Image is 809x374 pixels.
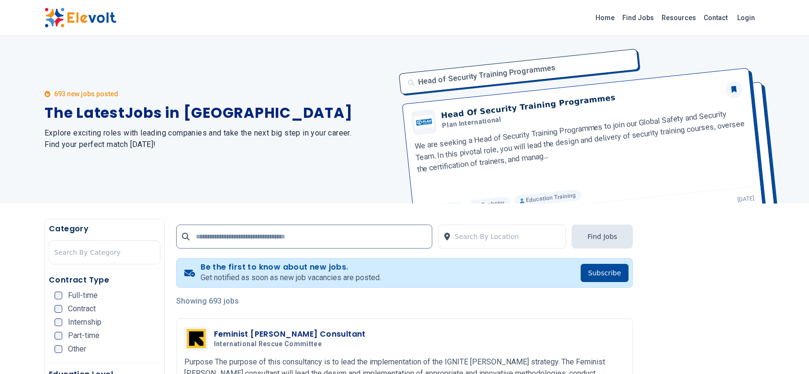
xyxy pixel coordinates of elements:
[49,274,160,286] h5: Contract Type
[214,340,322,349] span: International Rescue Committee
[761,328,809,374] iframe: Chat Widget
[618,10,658,25] a: Find Jobs
[54,89,118,99] p: 693 new jobs posted
[55,345,62,353] input: Other
[731,8,761,27] a: Login
[658,10,700,25] a: Resources
[68,332,100,340] span: Part-time
[68,345,86,353] span: Other
[68,292,98,299] span: Full-time
[55,305,62,313] input: Contract
[55,292,62,299] input: Full-time
[187,329,206,348] img: International Rescue Committee
[700,10,731,25] a: Contact
[45,127,393,150] h2: Explore exciting roles with leading companies and take the next big step in your career. Find you...
[581,264,629,282] button: Subscribe
[55,332,62,340] input: Part-time
[55,318,62,326] input: Internship
[45,104,393,122] h1: The Latest Jobs in [GEOGRAPHIC_DATA]
[68,305,96,313] span: Contract
[45,8,116,28] img: Elevolt
[592,10,618,25] a: Home
[201,272,381,283] p: Get notified as soon as new job vacancies are posted.
[572,225,633,249] button: Find Jobs
[201,262,381,272] h4: Be the first to know about new jobs.
[49,223,160,235] h5: Category
[214,329,366,340] h3: Feminist [PERSON_NAME] Consultant
[176,295,633,307] p: Showing 693 jobs
[68,318,101,326] span: Internship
